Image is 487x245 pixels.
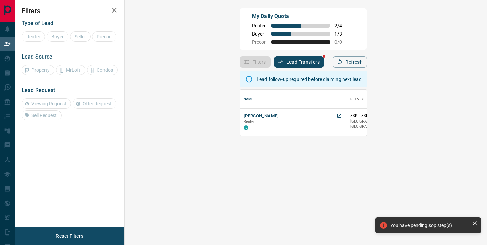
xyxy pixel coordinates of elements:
[390,223,469,228] div: You have pending sop step(s)
[252,39,267,45] span: Precon
[240,90,347,109] div: Name
[350,113,411,119] p: $3K - $3K
[51,230,88,242] button: Reset Filters
[22,53,52,60] span: Lead Source
[252,23,267,28] span: Renter
[22,87,55,93] span: Lead Request
[243,113,279,119] button: [PERSON_NAME]
[274,56,324,68] button: Lead Transfers
[243,119,255,124] span: Renter
[243,90,254,109] div: Name
[334,31,349,37] span: 1 / 3
[350,90,364,109] div: Details
[22,20,53,26] span: Type of Lead
[334,39,349,45] span: 0 / 0
[333,56,367,68] button: Refresh
[350,119,411,129] p: [GEOGRAPHIC_DATA], [GEOGRAPHIC_DATA]
[252,31,267,37] span: Buyer
[252,12,349,20] p: My Daily Quota
[243,125,248,130] div: condos.ca
[334,23,349,28] span: 2 / 4
[335,111,344,120] a: Open in New Tab
[257,73,362,85] div: Lead follow-up required before claiming next lead
[22,7,118,15] h2: Filters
